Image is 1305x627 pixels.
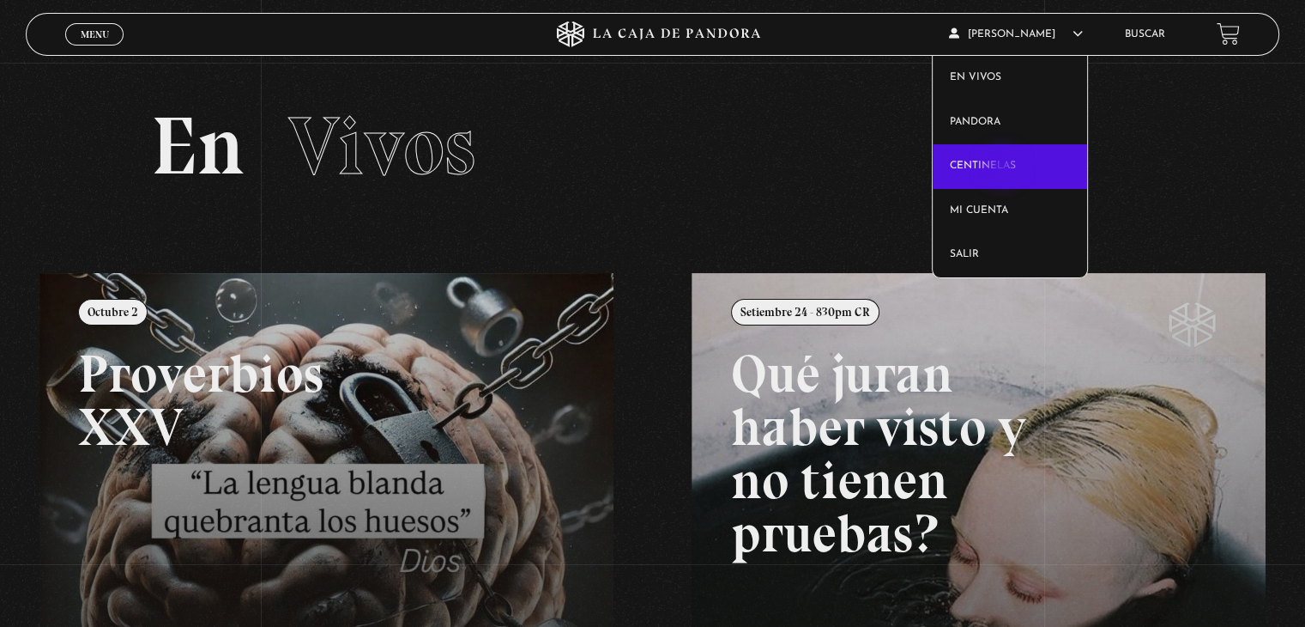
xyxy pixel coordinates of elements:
a: Buscar [1125,29,1165,40]
a: Centinelas [933,144,1088,189]
a: View your shopping cart [1217,22,1240,46]
a: Pandora [933,100,1088,145]
a: Mi cuenta [933,189,1088,234]
a: En vivos [933,56,1088,100]
span: [PERSON_NAME] [949,29,1083,40]
span: Menu [81,29,109,40]
h2: En [151,106,1153,187]
span: Vivos [288,97,475,195]
a: Salir [933,233,1088,277]
span: Cerrar [75,43,115,55]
